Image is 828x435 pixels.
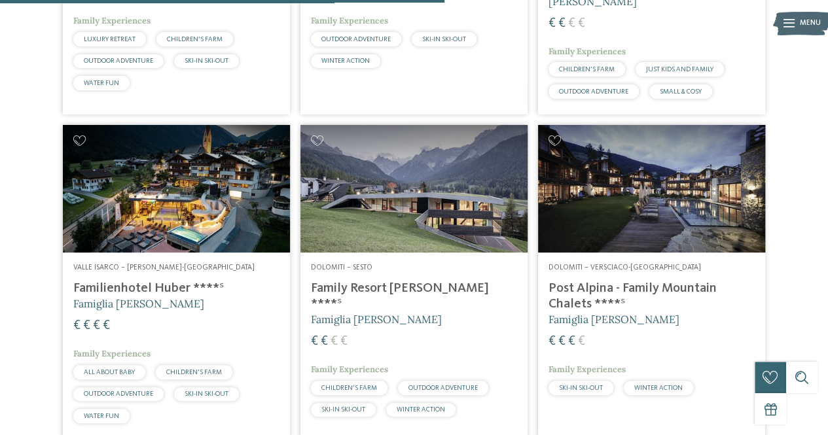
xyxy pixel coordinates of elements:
[84,80,119,86] span: WATER FUN
[549,313,679,326] span: Famiglia [PERSON_NAME]
[84,413,119,419] span: WATER FUN
[83,319,90,332] span: €
[578,17,585,30] span: €
[166,369,222,375] span: CHILDREN’S FARM
[73,264,255,271] span: Valle Isarco – [PERSON_NAME]-[GEOGRAPHIC_DATA]
[311,313,442,326] span: Famiglia [PERSON_NAME]
[568,335,575,348] span: €
[300,125,528,252] img: Family Resort Rainer ****ˢ
[84,391,153,397] span: OUTDOOR ADVENTURE
[568,17,575,30] span: €
[558,335,566,348] span: €
[84,369,135,375] span: ALL ABOUT BABY
[321,385,377,391] span: CHILDREN’S FARM
[103,319,110,332] span: €
[84,36,135,43] span: LUXURY RETREAT
[660,88,702,95] span: SMALL & COSY
[422,36,466,43] span: SKI-IN SKI-OUT
[549,17,556,30] span: €
[167,36,223,43] span: CHILDREN’S FARM
[73,15,151,26] span: Family Experiences
[321,58,370,64] span: WINTER ACTION
[321,335,328,348] span: €
[73,297,204,310] span: Famiglia [PERSON_NAME]
[549,281,755,312] h4: Post Alpina - Family Mountain Chalets ****ˢ
[185,391,228,397] span: SKI-IN SKI-OUT
[311,364,388,375] span: Family Experiences
[73,319,81,332] span: €
[559,66,615,73] span: CHILDREN’S FARM
[559,385,603,391] span: SKI-IN SKI-OUT
[311,281,517,312] h4: Family Resort [PERSON_NAME] ****ˢ
[311,335,318,348] span: €
[84,58,153,64] span: OUTDOOR ADVENTURE
[549,364,626,375] span: Family Experiences
[311,264,372,271] span: Dolomiti – Sesto
[340,335,348,348] span: €
[185,58,228,64] span: SKI-IN SKI-OUT
[634,385,683,391] span: WINTER ACTION
[558,17,566,30] span: €
[408,385,478,391] span: OUTDOOR ADVENTURE
[331,335,338,348] span: €
[397,406,445,413] span: WINTER ACTION
[559,88,628,95] span: OUTDOOR ADVENTURE
[63,125,290,252] img: Cercate un hotel per famiglie? Qui troverete solo i migliori!
[549,335,556,348] span: €
[93,319,100,332] span: €
[321,36,391,43] span: OUTDOOR ADVENTURE
[549,46,626,57] span: Family Experiences
[578,335,585,348] span: €
[549,264,701,271] span: Dolomiti – Versciaco-[GEOGRAPHIC_DATA]
[73,281,279,296] h4: Familienhotel Huber ****ˢ
[321,406,365,413] span: SKI-IN SKI-OUT
[311,15,388,26] span: Family Experiences
[646,66,713,73] span: JUST KIDS AND FAMILY
[538,125,765,252] img: Post Alpina - Family Mountain Chalets ****ˢ
[73,348,151,359] span: Family Experiences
